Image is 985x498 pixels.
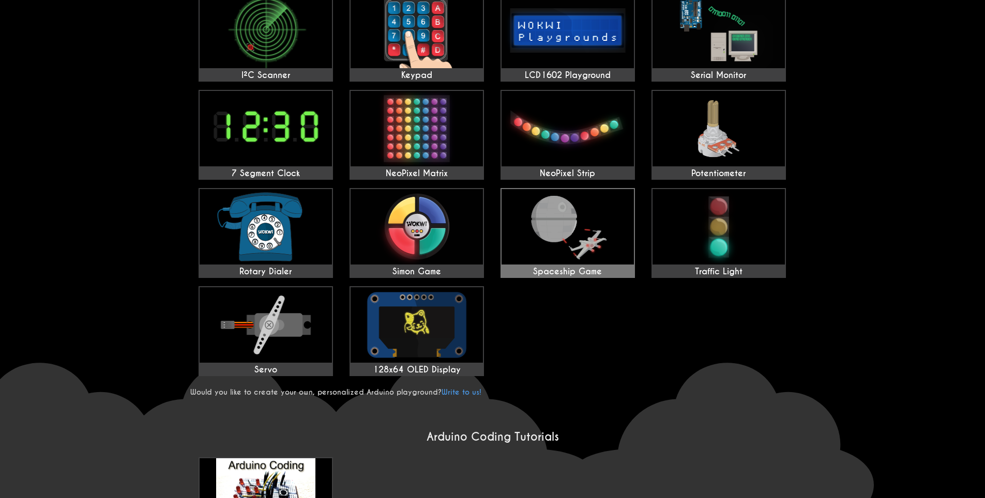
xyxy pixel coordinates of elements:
[502,189,634,264] img: Spaceship Game
[501,188,635,278] a: Spaceship Game
[200,267,332,277] div: Rotary Dialer
[653,168,785,179] div: Potentiometer
[653,70,785,81] div: Serial Monitor
[199,188,333,278] a: Rotary Dialer
[200,168,332,179] div: 7 Segment Clock
[351,168,483,179] div: NeoPixel Matrix
[351,287,483,363] img: 128x64 OLED Display
[190,430,795,444] h2: Arduino Coding Tutorials
[653,267,785,277] div: Traffic Light
[502,91,634,166] img: NeoPixel Strip
[351,365,483,375] div: 128x64 OLED Display
[350,90,484,180] a: NeoPixel Matrix
[351,91,483,166] img: NeoPixel Matrix
[653,189,785,264] img: Traffic Light
[200,91,332,166] img: 7 Segment Clock
[653,91,785,166] img: Potentiometer
[351,189,483,264] img: Simon Game
[442,387,481,397] a: Write to us!
[200,287,332,363] img: Servo
[350,188,484,278] a: Simon Game
[200,70,332,81] div: I²C Scanner
[351,267,483,277] div: Simon Game
[351,70,483,81] div: Keypad
[190,387,795,397] p: Would you like to create your own, personalized Arduino playground?
[200,189,332,264] img: Rotary Dialer
[651,90,786,180] a: Potentiometer
[502,168,634,179] div: NeoPixel Strip
[350,286,484,376] a: 128x64 OLED Display
[199,286,333,376] a: Servo
[501,90,635,180] a: NeoPixel Strip
[651,188,786,278] a: Traffic Light
[200,365,332,375] div: Servo
[502,267,634,277] div: Spaceship Game
[502,70,634,81] div: LCD1602 Playground
[199,90,333,180] a: 7 Segment Clock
